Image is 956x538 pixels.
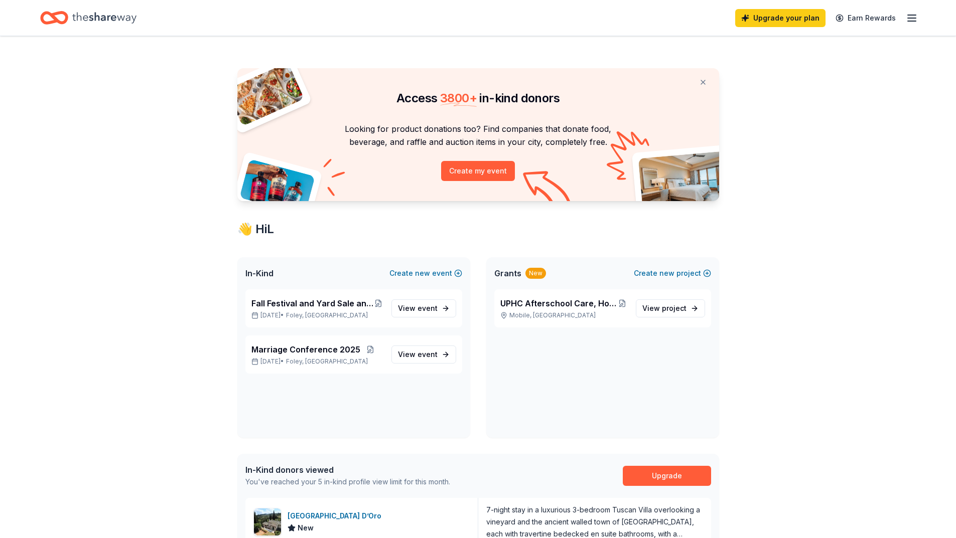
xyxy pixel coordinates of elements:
[634,267,711,279] button: Createnewproject
[251,311,383,319] p: [DATE] •
[245,267,274,279] span: In-Kind
[249,122,707,149] p: Looking for product donations too? Find companies that donate food, beverage, and raffle and auct...
[662,304,687,312] span: project
[500,311,628,319] p: Mobile, [GEOGRAPHIC_DATA]
[288,510,385,522] div: [GEOGRAPHIC_DATA] D’Oro
[237,221,719,237] div: 👋 Hi L
[251,357,383,366] p: [DATE] •
[830,9,902,27] a: Earn Rewards
[40,6,136,30] a: Home
[735,9,826,27] a: Upgrade your plan
[396,91,560,105] span: Access in-kind donors
[286,311,368,319] span: Foley, [GEOGRAPHIC_DATA]
[415,267,430,279] span: new
[226,62,304,126] img: Pizza
[286,357,368,366] span: Foley, [GEOGRAPHIC_DATA]
[441,161,515,181] button: Create my event
[245,476,450,488] div: You've reached your 5 in-kind profile view limit for this month.
[418,304,438,312] span: event
[623,466,711,486] a: Upgrade
[389,267,462,279] button: Createnewevent
[298,522,314,534] span: New
[418,350,438,358] span: event
[391,299,456,317] a: View event
[494,267,521,279] span: Grants
[636,299,705,317] a: View project
[525,268,546,279] div: New
[398,348,438,361] span: View
[251,343,360,355] span: Marriage Conference 2025
[500,297,617,309] span: UPHC Afterschool Care, Homework & Literacy Help Grant
[254,508,281,535] img: Image for Villa Sogni D’Oro
[659,267,674,279] span: new
[391,345,456,364] a: View event
[245,464,450,476] div: In-Kind donors viewed
[440,91,477,105] span: 3800 +
[523,171,573,209] img: Curvy arrow
[398,302,438,314] span: View
[642,302,687,314] span: View
[251,297,374,309] span: Fall Festival and Yard Sale and Early Learning Year [DATE]-[DATE]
